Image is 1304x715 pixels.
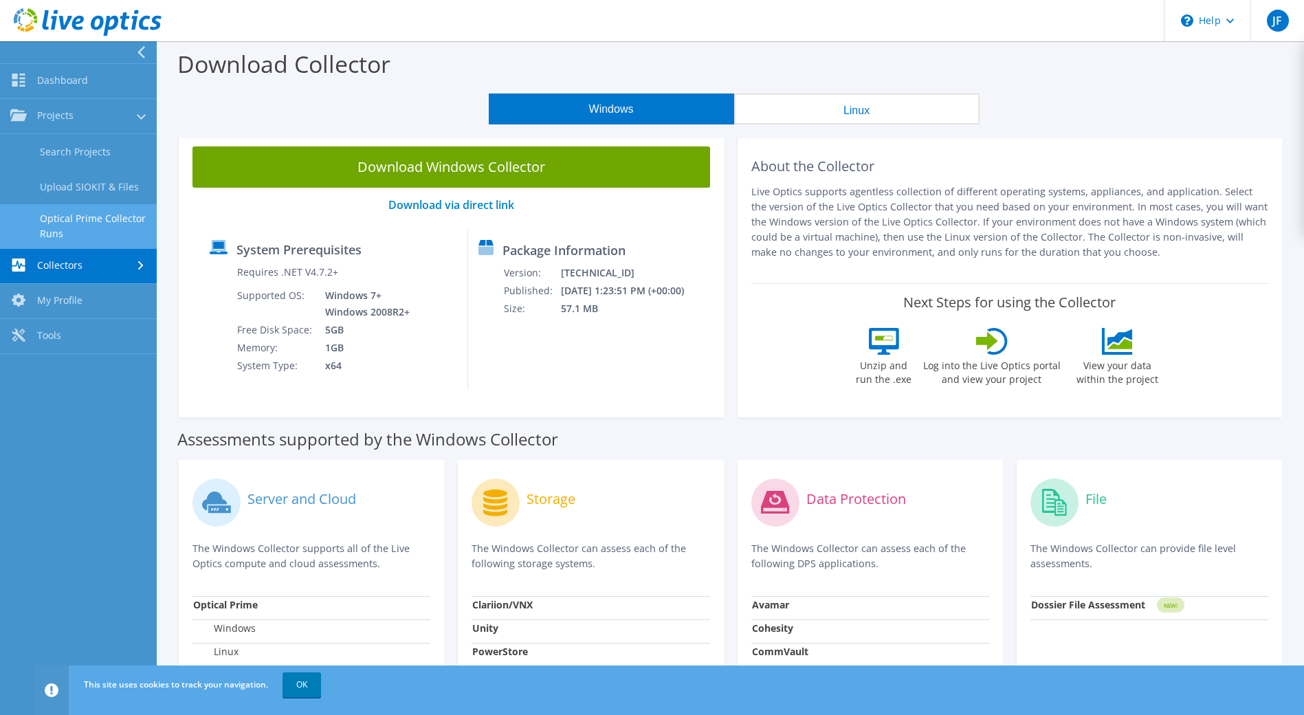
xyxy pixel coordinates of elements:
label: System Prerequisites [236,243,362,256]
label: Log into the Live Optics portal and view your project [922,355,1061,386]
p: The Windows Collector supports all of the Live Optics compute and cloud assessments. [192,541,430,571]
td: Version: [503,264,560,282]
a: Download via direct link [388,197,514,212]
a: OK [283,672,321,697]
p: The Windows Collector can assess each of the following storage systems. [472,541,709,571]
strong: CommVault [752,645,808,658]
label: Data Protection [806,492,906,506]
a: Download Windows Collector [192,146,710,188]
tspan: NEW! [1163,602,1177,609]
p: Live Optics supports agentless collection of different operating systems, appliances, and applica... [751,184,1269,260]
span: JF [1267,10,1289,32]
label: Server and Cloud [247,492,356,506]
td: [TECHNICAL_ID] [560,264,703,282]
td: [DATE] 1:23:51 PM (+00:00) [560,282,703,300]
td: 1GB [315,339,412,357]
label: Next Steps for using the Collector [903,294,1116,311]
td: System Type: [236,357,315,375]
td: 57.1 MB [560,300,703,318]
label: Download Collector [177,48,390,80]
td: x64 [315,357,412,375]
td: Size: [503,300,560,318]
label: Package Information [502,243,626,257]
button: Windows [489,93,734,124]
label: Linux [193,645,239,659]
h2: About the Collector [751,158,1269,175]
td: 5GB [315,321,412,339]
label: Storage [527,492,575,506]
p: The Windows Collector can assess each of the following DPS applications. [751,541,989,571]
td: Supported OS: [236,287,315,321]
strong: Unity [472,621,498,635]
strong: Dossier File Assessment [1031,598,1145,611]
p: The Windows Collector can provide file level assessments. [1030,541,1268,571]
label: Requires .NET V4.7.2+ [237,265,338,279]
label: View your data within the project [1068,355,1167,386]
td: Windows 7+ Windows 2008R2+ [315,287,412,321]
span: This site uses cookies to track your navigation. [84,679,268,690]
svg: \n [1181,14,1193,27]
strong: Cohesity [752,621,793,635]
strong: PowerStore [472,645,528,658]
label: Assessments supported by the Windows Collector [177,432,558,446]
td: Published: [503,282,560,300]
label: File [1085,492,1107,506]
label: Windows [193,621,256,635]
td: Memory: [236,339,315,357]
strong: Avamar [752,598,789,611]
td: Free Disk Space: [236,321,315,339]
button: Linux [734,93,980,124]
strong: Clariion/VNX [472,598,533,611]
strong: Optical Prime [193,598,258,611]
label: Unzip and run the .exe [852,355,916,386]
